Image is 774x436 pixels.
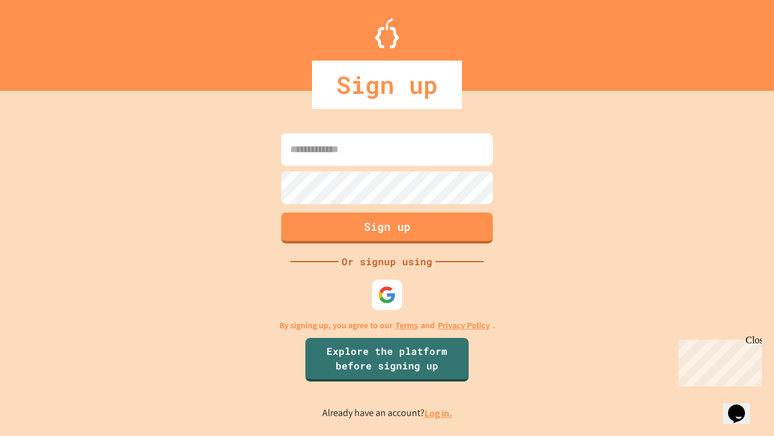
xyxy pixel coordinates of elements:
[723,388,762,424] iframe: chat widget
[375,18,399,48] img: Logo.svg
[312,61,462,109] div: Sign up
[339,254,435,269] div: Or signup using
[5,5,83,77] div: Chat with us now!Close
[322,406,452,421] p: Already have an account?
[674,335,762,386] iframe: chat widget
[279,319,495,332] p: By signing up, you agree to our and .
[424,407,452,420] a: Log in.
[281,213,493,243] button: Sign up
[305,338,469,381] a: Explore the platform before signing up
[438,319,490,332] a: Privacy Policy
[378,286,396,304] img: google-icon.svg
[395,319,418,332] a: Terms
